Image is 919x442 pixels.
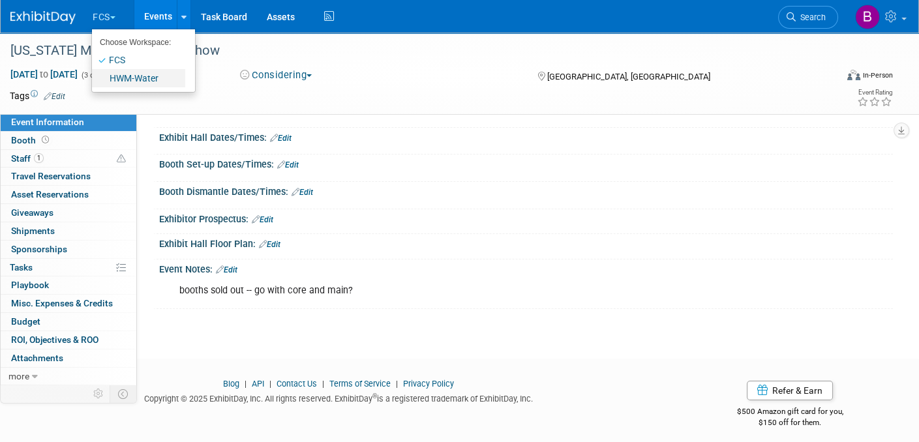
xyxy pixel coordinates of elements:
[159,209,893,226] div: Exhibitor Prospectus:
[159,128,893,145] div: Exhibit Hall Dates/Times:
[159,155,893,171] div: Booth Set-up Dates/Times:
[862,70,893,80] div: In-Person
[159,234,893,251] div: Exhibit Hall Floor Plan:
[80,71,108,80] span: (3 days)
[1,222,136,240] a: Shipments
[277,379,317,389] a: Contact Us
[216,265,237,274] a: Edit
[319,379,327,389] span: |
[1,313,136,331] a: Budget
[778,6,838,29] a: Search
[38,69,50,80] span: to
[1,276,136,294] a: Playbook
[11,189,89,199] span: Asset Reservations
[259,240,280,249] a: Edit
[11,117,84,127] span: Event Information
[266,379,275,389] span: |
[11,226,55,236] span: Shipments
[110,385,137,402] td: Toggle Event Tabs
[1,132,136,149] a: Booth
[1,349,136,367] a: Attachments
[547,72,710,81] span: [GEOGRAPHIC_DATA], [GEOGRAPHIC_DATA]
[11,280,49,290] span: Playbook
[92,69,185,87] a: HWM-Water
[1,204,136,222] a: Giveaways
[329,379,391,389] a: Terms of Service
[235,68,317,82] button: Considering
[6,39,818,63] div: [US_STATE] Municipal League Show
[34,153,44,163] span: 1
[11,153,44,164] span: Staff
[11,244,67,254] span: Sponsorships
[1,259,136,276] a: Tasks
[1,168,136,185] a: Travel Reservations
[270,134,292,143] a: Edit
[159,259,893,276] div: Event Notes:
[10,89,65,102] td: Tags
[1,186,136,203] a: Asset Reservations
[1,331,136,349] a: ROI, Objectives & ROO
[252,379,264,389] a: API
[170,278,751,304] div: booths sold out -- go with core and main?
[796,12,826,22] span: Search
[11,353,63,363] span: Attachments
[1,368,136,385] a: more
[159,182,893,199] div: Booth Dismantle Dates/Times:
[393,379,401,389] span: |
[11,135,52,145] span: Booth
[252,215,273,224] a: Edit
[241,379,250,389] span: |
[10,262,33,273] span: Tasks
[1,295,136,312] a: Misc. Expenses & Credits
[1,241,136,258] a: Sponsorships
[87,385,110,402] td: Personalize Event Tab Strip
[403,379,454,389] a: Privacy Policy
[857,89,892,96] div: Event Rating
[372,392,377,400] sup: ®
[762,68,893,87] div: Event Format
[117,153,126,165] span: Potential Scheduling Conflict -- at least one attendee is tagged in another overlapping event.
[11,316,40,327] span: Budget
[11,171,91,181] span: Travel Reservations
[277,160,299,169] a: Edit
[92,34,185,51] li: Choose Workspace:
[687,398,893,428] div: $500 Amazon gift card for you,
[44,92,65,101] a: Edit
[10,390,667,405] div: Copyright © 2025 ExhibitDay, Inc. All rights reserved. ExhibitDay is a registered trademark of Ex...
[223,379,239,389] a: Blog
[39,135,52,145] span: Booth not reserved yet
[10,68,78,80] span: [DATE] [DATE]
[92,51,185,69] a: FCS
[11,207,53,218] span: Giveaways
[1,113,136,131] a: Event Information
[747,381,833,400] a: Refer & Earn
[855,5,880,29] img: Barb DeWyer
[687,417,893,428] div: $150 off for them.
[11,298,113,308] span: Misc. Expenses & Credits
[11,334,98,345] span: ROI, Objectives & ROO
[292,188,313,197] a: Edit
[8,371,29,381] span: more
[10,11,76,24] img: ExhibitDay
[847,70,860,80] img: Format-Inperson.png
[1,150,136,168] a: Staff1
